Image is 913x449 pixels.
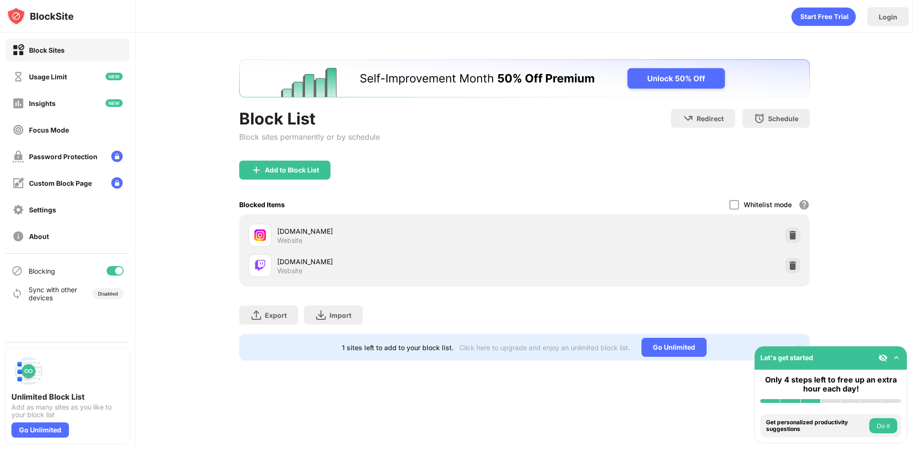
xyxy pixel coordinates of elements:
img: sync-icon.svg [11,288,23,299]
img: logo-blocksite.svg [7,7,74,26]
div: Sync with other devices [29,286,78,302]
div: Website [277,267,302,275]
img: new-icon.svg [106,99,123,107]
div: Only 4 steps left to free up an extra hour each day! [760,375,901,393]
div: Usage Limit [29,73,67,81]
div: Block sites permanently or by schedule [239,132,380,142]
img: blocking-icon.svg [11,265,23,277]
div: Go Unlimited [641,338,707,357]
img: block-on.svg [12,44,24,56]
img: customize-block-page-off.svg [12,177,24,189]
div: [DOMAIN_NAME] [277,226,524,236]
div: Block Sites [29,46,65,54]
div: Go Unlimited [11,422,69,438]
img: time-usage-off.svg [12,71,24,83]
img: password-protection-off.svg [12,151,24,162]
div: animation [791,7,856,26]
div: Import [330,311,351,319]
img: settings-off.svg [12,204,24,216]
div: Website [277,236,302,245]
img: x-button.svg [795,344,802,351]
div: Add to Block List [265,166,319,174]
div: Login [879,13,897,21]
div: Focus Mode [29,126,69,134]
img: lock-menu.svg [111,151,123,162]
img: focus-off.svg [12,124,24,136]
div: Password Protection [29,153,97,161]
div: Add as many sites as you like to your block list [11,403,124,419]
div: Click here to upgrade and enjoy an unlimited block list. [459,344,630,352]
img: eye-not-visible.svg [878,353,888,363]
div: Export [265,311,287,319]
img: new-icon.svg [106,73,123,80]
div: Unlimited Block List [11,392,124,401]
div: Disabled [98,291,118,296]
div: Blocking [29,267,55,275]
img: favicons [254,260,266,271]
img: about-off.svg [12,230,24,242]
div: Let's get started [760,353,813,362]
div: Custom Block Page [29,179,92,187]
img: favicons [254,229,266,241]
img: insights-off.svg [12,97,24,109]
img: lock-menu.svg [111,177,123,189]
iframe: Banner [239,59,810,97]
img: push-block-list.svg [11,354,46,388]
div: Get personalized productivity suggestions [766,419,867,433]
div: Schedule [768,115,798,123]
div: Blocked Items [239,201,285,209]
div: 1 sites left to add to your block list. [342,344,454,352]
div: Redirect [697,115,724,123]
div: About [29,232,49,240]
button: Do it [869,418,897,433]
div: [DOMAIN_NAME] [277,257,524,267]
div: Settings [29,206,56,214]
div: Whitelist mode [744,201,792,209]
img: omni-setup-toggle.svg [892,353,901,363]
div: Insights [29,99,56,107]
div: Block List [239,109,380,128]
